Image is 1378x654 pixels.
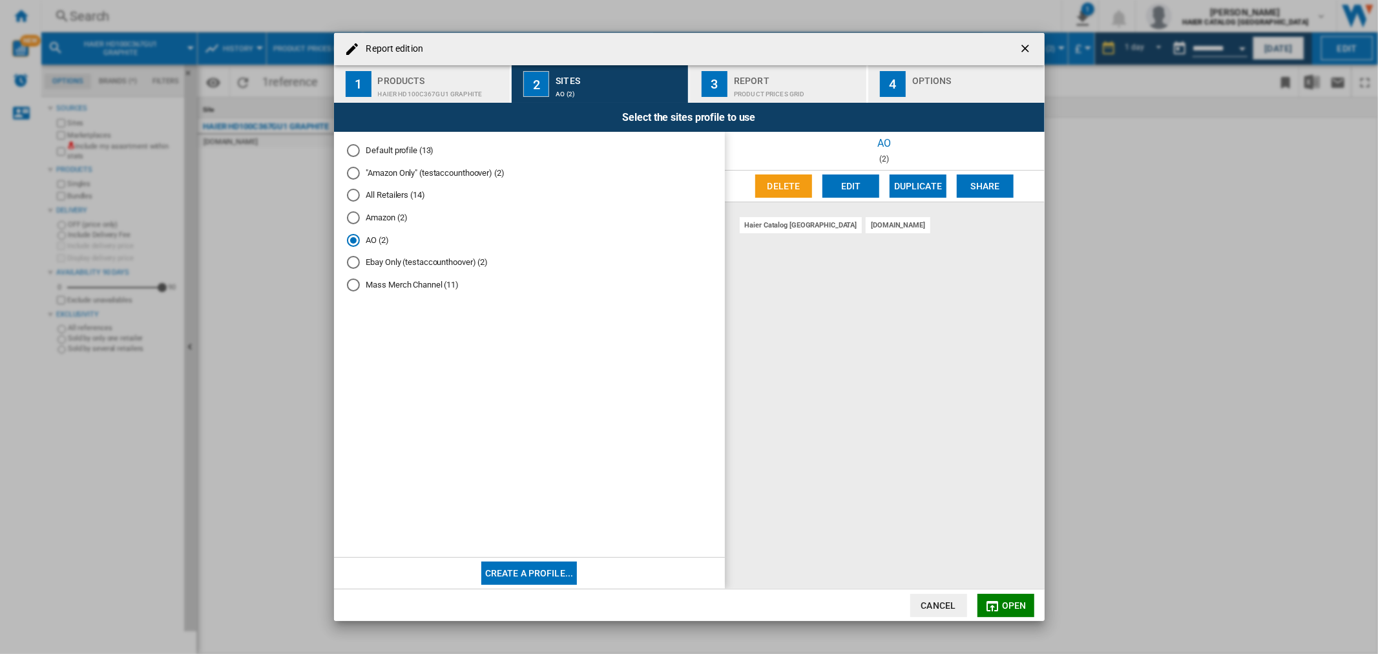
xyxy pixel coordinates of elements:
[347,234,712,246] md-radio-button: AO (2)
[523,71,549,97] div: 2
[347,189,712,202] md-radio-button: All Retailers (14)
[347,145,712,157] md-radio-button: Default profile (13)
[360,43,423,56] h4: Report edition
[910,594,967,617] button: Cancel
[977,594,1034,617] button: Open
[725,154,1045,163] div: (2)
[347,279,712,291] md-radio-button: Mass Merch Channel (11)
[512,65,689,103] button: 2 Sites AO (2)
[702,71,727,97] div: 3
[378,84,505,98] div: HAIER HD100C367GU1 GRAPHITE
[866,217,930,233] div: [DOMAIN_NAME]
[1014,36,1039,62] button: getI18NText('BUTTONS.CLOSE_DIALOG')
[556,70,683,84] div: Sites
[880,71,906,97] div: 4
[347,167,712,179] md-radio-button: "Amazon Only" (testaccounthoover) (2)
[740,217,862,233] div: haier catalog [GEOGRAPHIC_DATA]
[334,103,1045,132] div: Select the sites profile to use
[957,174,1014,198] button: Share
[346,71,371,97] div: 1
[334,65,512,103] button: 1 Products HAIER HD100C367GU1 GRAPHITE
[556,84,683,98] div: AO (2)
[755,174,812,198] button: Delete
[481,562,578,585] button: Create a profile...
[725,132,1045,154] div: AO
[347,212,712,224] md-radio-button: Amazon (2)
[347,257,712,269] md-radio-button: Ebay Only (testaccounthoover) (2)
[734,84,861,98] div: Product prices grid
[868,65,1045,103] button: 4 Options
[334,33,1045,622] md-dialog: Report edition ...
[1019,42,1034,58] ng-md-icon: getI18NText('BUTTONS.CLOSE_DIALOG')
[690,65,868,103] button: 3 Report Product prices grid
[378,70,505,84] div: Products
[890,174,946,198] button: Duplicate
[912,70,1039,84] div: Options
[822,174,879,198] button: Edit
[1002,600,1027,611] span: Open
[734,70,861,84] div: Report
